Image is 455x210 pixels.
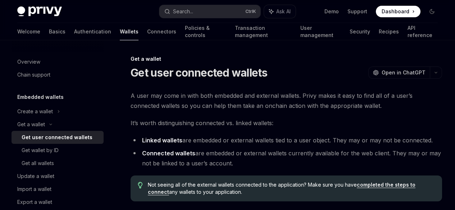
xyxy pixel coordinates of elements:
[173,7,193,16] div: Search...
[12,157,104,170] a: Get all wallets
[22,146,59,155] div: Get wallet by ID
[131,118,442,128] span: It’s worth distinguishing connected vs. linked wallets:
[74,23,111,40] a: Authentication
[142,137,182,144] strong: Linked wallets
[235,23,292,40] a: Transaction management
[17,70,50,79] div: Chain support
[159,5,260,18] button: Search...CtrlK
[142,150,195,157] strong: Connected wallets
[131,148,442,168] li: are embedded or external wallets currently available for the web client. They may or may not be l...
[17,6,62,17] img: dark logo
[12,131,104,144] a: Get user connected wallets
[426,6,438,17] button: Toggle dark mode
[324,8,339,15] a: Demo
[17,185,51,193] div: Import a wallet
[185,23,226,40] a: Policies & controls
[147,23,176,40] a: Connectors
[376,6,420,17] a: Dashboard
[264,5,296,18] button: Ask AI
[17,58,40,66] div: Overview
[17,120,45,129] div: Get a wallet
[382,69,426,76] span: Open in ChatGPT
[12,68,104,81] a: Chain support
[138,182,143,188] svg: Tip
[131,55,442,63] div: Get a wallet
[22,133,92,142] div: Get user connected wallets
[347,8,367,15] a: Support
[17,172,54,181] div: Update a wallet
[276,8,291,15] span: Ask AI
[12,196,104,209] a: Export a wallet
[17,107,53,116] div: Create a wallet
[148,181,435,196] span: Not seeing all of the external wallets connected to the application? Make sure you have any walle...
[12,170,104,183] a: Update a wallet
[17,198,52,206] div: Export a wallet
[22,159,54,168] div: Get all wallets
[17,23,40,40] a: Welcome
[12,55,104,68] a: Overview
[12,144,104,157] a: Get wallet by ID
[17,93,64,101] h5: Embedded wallets
[300,23,341,40] a: User management
[350,23,370,40] a: Security
[382,8,409,15] span: Dashboard
[408,23,438,40] a: API reference
[245,9,256,14] span: Ctrl K
[120,23,138,40] a: Wallets
[131,66,268,79] h1: Get user connected wallets
[131,91,442,111] span: A user may come in with both embedded and external wallets. Privy makes it easy to find all of a ...
[379,23,399,40] a: Recipes
[131,135,442,145] li: are embedded or external wallets tied to a user object. They may or may not be connected.
[49,23,65,40] a: Basics
[368,67,430,79] button: Open in ChatGPT
[12,183,104,196] a: Import a wallet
